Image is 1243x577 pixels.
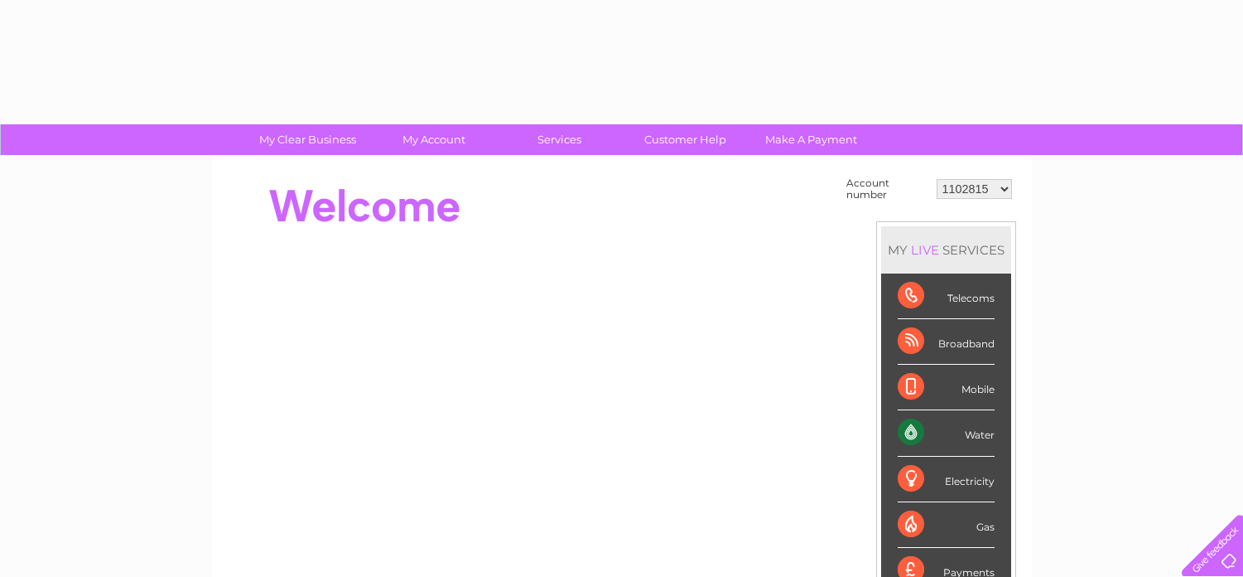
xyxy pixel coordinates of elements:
div: MY SERVICES [881,226,1011,274]
div: Mobile [898,365,995,410]
div: Electricity [898,457,995,502]
a: My Account [365,124,502,155]
div: LIVE [908,242,942,258]
div: Broadband [898,319,995,365]
div: Telecoms [898,274,995,319]
div: Water [898,410,995,456]
td: Account number [842,173,932,205]
a: Customer Help [617,124,754,155]
a: My Clear Business [239,124,376,155]
a: Make A Payment [743,124,879,155]
div: Gas [898,502,995,548]
a: Services [491,124,628,155]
